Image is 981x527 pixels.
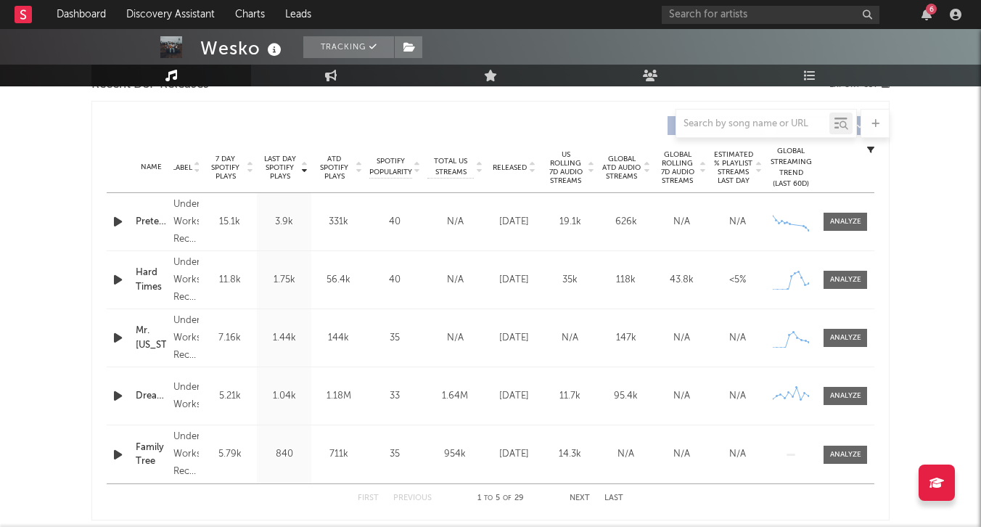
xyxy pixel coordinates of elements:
[369,331,420,346] div: 35
[602,273,650,287] div: 118k
[662,6,879,24] input: Search for artists
[713,150,753,185] span: Estimated % Playlist Streams Last Day
[136,266,166,294] a: Hard Times
[657,447,706,462] div: N/A
[570,494,590,502] button: Next
[657,215,706,229] div: N/A
[602,215,650,229] div: 626k
[427,273,483,287] div: N/A
[503,495,512,502] span: of
[484,495,493,502] span: to
[260,447,308,462] div: 840
[369,273,420,287] div: 40
[490,447,538,462] div: [DATE]
[602,389,650,404] div: 95.4k
[136,324,166,352] a: Mr. [US_STATE]
[200,36,285,60] div: Wesko
[369,389,420,404] div: 33
[461,490,541,507] div: 1 5 29
[173,254,199,306] div: Underscore Works Recordings / Warner Records
[206,389,253,404] div: 5.21k
[493,163,527,172] span: Released
[260,215,308,229] div: 3.9k
[926,4,937,15] div: 6
[657,273,706,287] div: 43.8k
[173,312,199,364] div: Underscore Works Recordings / Warner Records
[713,331,762,346] div: N/A
[490,331,538,346] div: [DATE]
[546,447,594,462] div: 14.3k
[173,196,199,248] div: Underscore Works Recordings / Warner Records
[315,215,362,229] div: 331k
[546,389,594,404] div: 11.7k
[713,389,762,404] div: N/A
[546,150,586,185] span: US Rolling 7D Audio Streams
[206,331,253,346] div: 7.16k
[922,9,932,20] button: 6
[136,441,166,469] a: Family Tree
[427,331,483,346] div: N/A
[136,215,166,229] a: Pretend
[427,389,483,404] div: 1.64M
[358,494,379,502] button: First
[315,331,362,346] div: 144k
[136,162,166,173] div: Name
[260,273,308,287] div: 1.75k
[546,331,594,346] div: N/A
[713,273,762,287] div: <5%
[206,215,253,229] div: 15.1k
[260,389,308,404] div: 1.04k
[604,494,623,502] button: Last
[315,447,362,462] div: 711k
[427,215,483,229] div: N/A
[173,379,199,414] div: Underscore Works
[315,389,362,404] div: 1.18M
[172,163,192,172] span: Label
[546,273,594,287] div: 35k
[602,155,641,181] span: Global ATD Audio Streams
[136,389,166,404] a: Dreamer
[713,215,762,229] div: N/A
[206,447,253,462] div: 5.79k
[490,273,538,287] div: [DATE]
[173,428,199,481] div: Underscore Works Recordings / Warner Records
[260,155,299,181] span: Last Day Spotify Plays
[206,273,253,287] div: 11.8k
[657,150,697,185] span: Global Rolling 7D Audio Streams
[546,215,594,229] div: 19.1k
[393,494,432,502] button: Previous
[769,146,813,189] div: Global Streaming Trend (Last 60D)
[315,273,362,287] div: 56.4k
[657,331,706,346] div: N/A
[602,331,650,346] div: 147k
[260,331,308,346] div: 1.44k
[602,447,650,462] div: N/A
[427,447,483,462] div: 954k
[369,447,420,462] div: 35
[657,389,706,404] div: N/A
[427,156,474,178] span: Total US Streams
[369,156,412,178] span: Spotify Popularity
[676,118,829,130] input: Search by song name or URL
[490,389,538,404] div: [DATE]
[303,36,394,58] button: Tracking
[206,155,245,181] span: 7 Day Spotify Plays
[713,447,762,462] div: N/A
[490,215,538,229] div: [DATE]
[315,155,353,181] span: ATD Spotify Plays
[369,215,420,229] div: 40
